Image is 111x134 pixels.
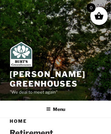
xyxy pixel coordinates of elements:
h1: Home [10,118,101,124]
span: 0 [86,3,96,12]
a: [PERSON_NAME] Greenhouses [10,70,86,88]
p: "We deal to meet again" [10,89,101,96]
img: Burt's Greenhouses [10,41,33,67]
button: Menu [42,101,70,117]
